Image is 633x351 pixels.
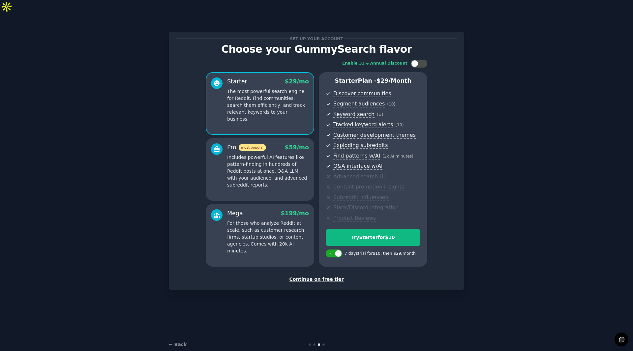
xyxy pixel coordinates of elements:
span: $ 59 /mo [285,144,309,151]
p: Choose your GummySearch flavor [176,44,457,55]
div: Pro [227,143,266,152]
p: The most powerful search engine for Reddit. Find communities, search them efficiently, and track ... [227,88,309,123]
p: Includes powerful AI features like pattern-finding in hundreds of Reddit posts at once, Q&A LLM w... [227,154,309,189]
span: Discover communities [333,90,391,97]
span: Exploding subreddits [333,142,388,149]
div: Starter [227,77,247,86]
span: Tracked keyword alerts [333,121,393,128]
span: Content promotion insights [333,184,404,190]
span: $ 29 /month [377,77,411,84]
div: Try Starter for $10 [326,234,420,241]
div: Enable 33% Annual Discount [342,61,407,67]
div: 7 days trial for $10 , then $ 29 /month [345,251,416,257]
span: Customer development themes [333,132,416,139]
span: most popular [239,144,266,151]
span: Advanced search UI [333,173,385,180]
span: ( 2k AI minutes ) [382,154,413,159]
span: Subreddit influencers [333,194,389,201]
p: For those who analyze Reddit at scale, such as customer research firms, startup studios, or conte... [227,220,309,254]
span: $ 199 /mo [281,210,309,217]
span: $ 29 /mo [285,78,309,85]
button: TryStarterfor$10 [326,229,420,246]
div: Mega [227,209,243,218]
span: Slack/Discord integration [333,204,399,211]
span: ( 10 ) [395,123,404,127]
span: Product Reviews [333,215,376,222]
p: Starter Plan - [326,77,420,85]
span: Set up your account [289,35,345,42]
a: ← Back [169,342,187,347]
span: Q&A interface w/AI [333,163,382,170]
span: ( 10 ) [387,102,395,106]
span: Find patterns w/AI [333,153,380,160]
span: ( ∞ ) [377,112,383,117]
span: Segment audiences [333,101,385,107]
div: Continue on free tier [176,276,457,283]
span: Keyword search [333,111,375,118]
